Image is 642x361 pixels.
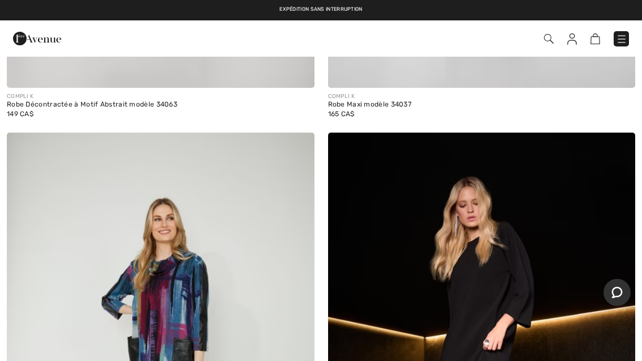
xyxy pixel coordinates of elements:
[590,33,600,44] img: Panier d'achat
[328,110,355,118] span: 165 CA$
[328,101,636,109] div: Robe Maxi modèle 34037
[7,101,314,109] div: Robe Décontractée à Motif Abstrait modèle 34063
[616,33,627,45] img: Menu
[544,34,554,44] img: Recherche
[13,32,61,43] a: 1ère Avenue
[328,92,636,101] div: COMPLI K
[567,33,577,45] img: Mes infos
[603,279,631,307] iframe: Ouvre un widget dans lequel vous pouvez chatter avec l’un de nos agents
[13,27,61,50] img: 1ère Avenue
[7,110,33,118] span: 149 CA$
[279,6,362,12] a: Expédition sans interruption
[7,92,314,101] div: COMPLI K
